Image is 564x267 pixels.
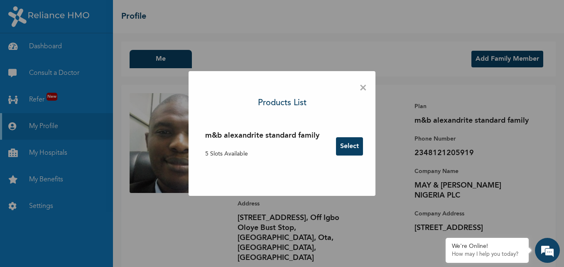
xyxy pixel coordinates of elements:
span: Conversation [4,238,81,244]
img: d_794563401_company_1708531726252_794563401 [15,42,34,62]
h3: m&b alexandrite standard family [205,130,319,141]
div: FAQs [81,224,159,250]
div: Chat with us now [43,47,140,57]
button: Select [336,137,363,156]
p: How may I help you today? [452,251,522,258]
div: We're Online! [452,243,522,250]
span: × [359,79,367,97]
div: Minimize live chat window [136,4,156,24]
textarea: Type your message and hit 'Enter' [4,195,158,224]
span: We're online! [48,89,115,173]
h3: Products List [258,97,307,109]
p: 5 Slots Available [205,150,319,158]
